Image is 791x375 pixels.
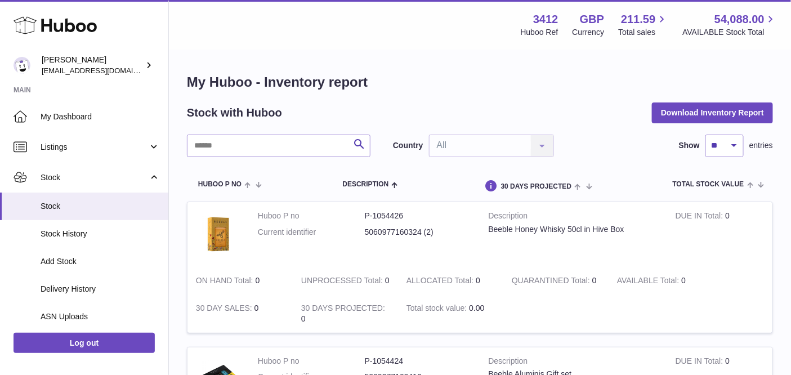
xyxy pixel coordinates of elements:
td: 0 [187,267,293,294]
td: 0 [667,202,772,267]
span: Stock History [41,229,160,239]
span: 54,088.00 [714,12,765,27]
strong: DUE IN Total [676,211,725,223]
img: product image [196,211,241,256]
label: Country [393,140,423,151]
div: [PERSON_NAME] [42,55,143,76]
strong: DUE IN Total [676,356,725,368]
strong: Description [489,356,659,369]
span: 30 DAYS PROJECTED [501,183,572,190]
dt: Huboo P no [258,356,365,367]
td: 0 [609,267,714,294]
strong: AVAILABLE Total [617,276,681,288]
strong: Description [489,211,659,224]
td: 0 [293,294,398,333]
span: Description [342,181,388,188]
span: ASN Uploads [41,311,160,322]
td: 0 [398,267,503,294]
strong: ON HAND Total [196,276,256,288]
img: info@beeble.buzz [14,57,30,74]
strong: 30 DAY SALES [196,303,254,315]
span: 0.00 [469,303,484,312]
span: Delivery History [41,284,160,294]
strong: Total stock value [406,303,469,315]
strong: 30 DAYS PROJECTED [301,303,385,315]
dt: Huboo P no [258,211,365,221]
button: Download Inventory Report [652,102,773,123]
h1: My Huboo - Inventory report [187,73,773,91]
strong: 3412 [533,12,558,27]
h2: Stock with Huboo [187,105,282,120]
dd: P-1054426 [365,211,472,221]
dd: 5060977160324 (2) [365,227,472,238]
span: entries [749,140,773,151]
span: AVAILABLE Stock Total [682,27,777,38]
label: Show [679,140,700,151]
strong: ALLOCATED Total [406,276,476,288]
span: Huboo P no [198,181,242,188]
span: [EMAIL_ADDRESS][DOMAIN_NAME] [42,66,166,75]
span: Stock [41,201,160,212]
td: 0 [293,267,398,294]
dt: Current identifier [258,227,365,238]
span: My Dashboard [41,111,160,122]
a: 211.59 Total sales [618,12,668,38]
span: Stock [41,172,148,183]
strong: GBP [580,12,604,27]
span: Total sales [618,27,668,38]
div: Huboo Ref [521,27,558,38]
strong: QUARANTINED Total [512,276,592,288]
dd: P-1054424 [365,356,472,367]
div: Beeble Honey Whisky 50cl in Hive Box [489,224,659,235]
td: 0 [187,294,293,333]
span: 0 [592,276,597,285]
a: Log out [14,333,155,353]
span: Total stock value [673,181,744,188]
span: Listings [41,142,148,153]
div: Currency [573,27,605,38]
a: 54,088.00 AVAILABLE Stock Total [682,12,777,38]
strong: UNPROCESSED Total [301,276,385,288]
span: Add Stock [41,256,160,267]
span: 211.59 [621,12,655,27]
